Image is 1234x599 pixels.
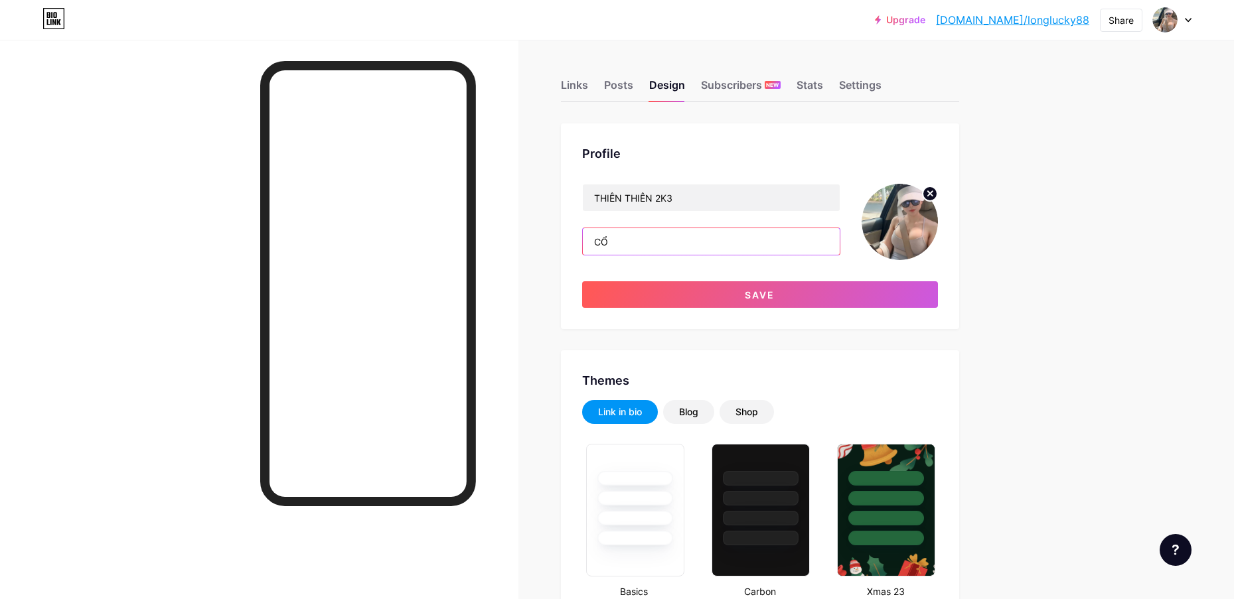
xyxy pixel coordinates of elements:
span: Save [745,289,775,300]
img: Ngô Minh Hưng [862,184,938,260]
div: Stats [797,77,823,101]
div: Posts [604,77,633,101]
div: Basics [582,584,686,598]
img: Ngô Minh Hưng [1152,7,1178,33]
div: Design [649,77,685,101]
input: Bio [583,228,840,255]
span: NEW [766,81,779,89]
div: Carbon [708,584,812,598]
input: Name [583,184,840,211]
div: Profile [582,145,938,163]
div: Themes [582,371,938,389]
div: Blog [679,405,698,419]
div: Links [561,77,588,101]
a: Upgrade [875,15,925,25]
div: Settings [839,77,882,101]
div: Share [1109,13,1134,27]
div: Xmas 23 [833,584,937,598]
a: [DOMAIN_NAME]/longlucky88 [936,12,1089,28]
div: Link in bio [598,405,642,419]
div: Subscribers [701,77,781,101]
button: Save [582,281,938,308]
div: Shop [735,405,758,419]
